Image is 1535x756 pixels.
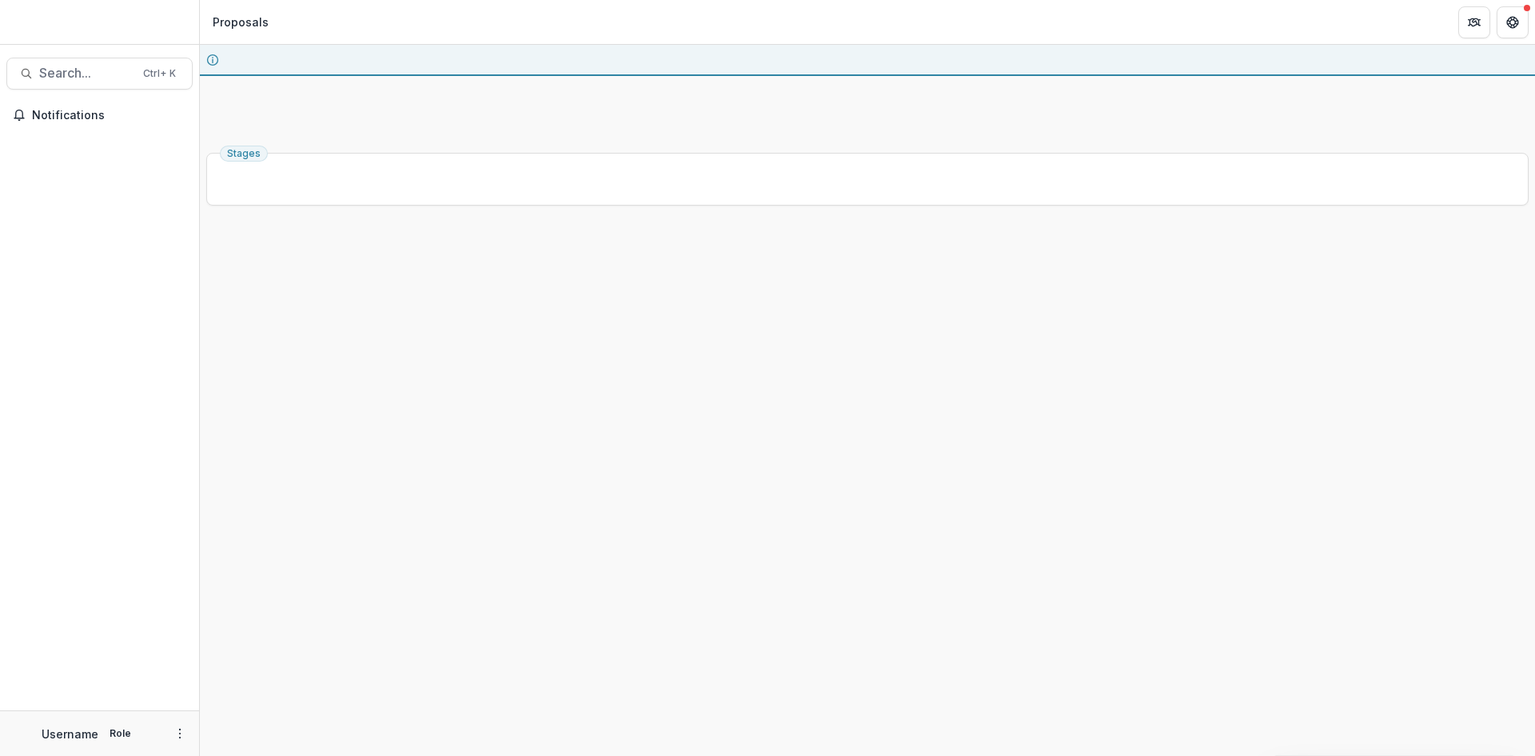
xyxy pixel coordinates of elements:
nav: breadcrumb [206,10,275,34]
span: Notifications [32,109,186,122]
span: Search... [39,66,134,81]
div: Proposals [213,14,269,30]
p: Role [105,726,136,741]
p: Username [42,726,98,742]
button: More [170,724,189,743]
button: Get Help [1497,6,1529,38]
button: Search... [6,58,193,90]
button: Notifications [6,102,193,128]
button: Partners [1458,6,1490,38]
div: Ctrl + K [140,65,179,82]
span: Stages [227,148,261,159]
